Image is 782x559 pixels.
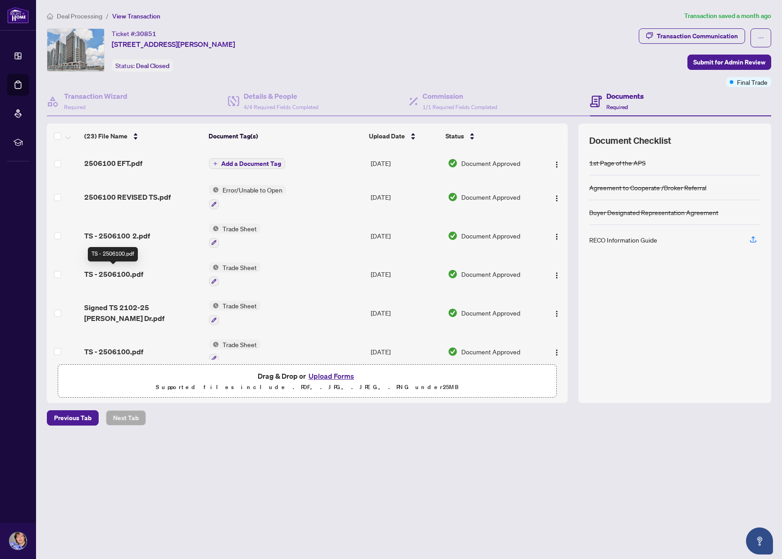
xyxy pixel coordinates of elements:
[461,158,520,168] span: Document Approved
[442,124,538,149] th: Status
[448,269,458,279] img: Document Status
[112,60,173,72] div: Status:
[550,344,564,359] button: Logo
[221,160,281,167] span: Add a Document Tag
[64,104,86,110] span: Required
[57,12,102,20] span: Deal Processing
[367,332,444,371] td: [DATE]
[365,124,442,149] th: Upload Date
[550,229,564,243] button: Logo
[553,195,560,202] img: Logo
[657,29,738,43] div: Transaction Communication
[639,28,745,44] button: Transaction Communication
[219,301,260,311] span: Trade Sheet
[461,269,520,279] span: Document Approved
[112,12,160,20] span: View Transaction
[84,269,143,279] span: TS - 2506100.pdf
[209,339,219,349] img: Status Icon
[448,158,458,168] img: Document Status
[64,91,127,101] h4: Transaction Wizard
[219,185,286,195] span: Error/Unable to Open
[213,161,218,166] span: plus
[106,410,146,426] button: Next Tab
[54,411,91,425] span: Previous Tab
[553,161,560,168] img: Logo
[209,339,260,364] button: Status IconTrade Sheet
[550,306,564,320] button: Logo
[550,190,564,204] button: Logo
[448,192,458,202] img: Document Status
[209,224,260,248] button: Status IconTrade Sheet
[606,104,628,110] span: Required
[209,301,219,311] img: Status Icon
[367,149,444,178] td: [DATE]
[209,185,286,209] button: Status IconError/Unable to Open
[448,231,458,241] img: Document Status
[367,293,444,332] td: [DATE]
[209,158,285,169] button: Add a Document Tag
[84,192,171,202] span: 2506100 REVISED TS.pdf
[136,62,169,70] span: Deal Closed
[219,224,260,234] span: Trade Sheet
[687,55,771,70] button: Submit for Admin Review
[136,30,156,38] span: 30851
[209,262,219,272] img: Status Icon
[423,91,497,101] h4: Commission
[112,28,156,39] div: Ticket #:
[84,302,202,324] span: Signed TS 2102-25 [PERSON_NAME] Dr.pdf
[209,262,260,287] button: Status IconTrade Sheet
[758,35,764,41] span: ellipsis
[47,29,104,71] img: IMG-C12010279_1.jpg
[684,11,771,21] article: Transaction saved a month ago
[446,131,464,141] span: Status
[64,382,551,393] p: Supported files include .PDF, .JPG, .JPEG, .PNG under 25 MB
[58,365,556,398] span: Drag & Drop orUpload FormsSupported files include .PDF, .JPG, .JPEG, .PNG under25MB
[84,158,142,169] span: 2506100 EFT.pdf
[84,131,127,141] span: (23) File Name
[737,77,768,87] span: Final Trade
[367,216,444,255] td: [DATE]
[693,55,765,69] span: Submit for Admin Review
[244,91,318,101] h4: Details & People
[448,347,458,357] img: Document Status
[550,156,564,170] button: Logo
[7,7,29,23] img: logo
[219,339,260,349] span: Trade Sheet
[461,347,520,357] span: Document Approved
[367,255,444,294] td: [DATE]
[244,104,318,110] span: 4/4 Required Fields Completed
[461,192,520,202] span: Document Approved
[606,91,644,101] h4: Documents
[589,134,671,147] span: Document Checklist
[550,267,564,281] button: Logo
[47,13,53,19] span: home
[589,158,646,168] div: 1st Page of the APS
[209,185,219,195] img: Status Icon
[369,131,405,141] span: Upload Date
[423,104,497,110] span: 1/1 Required Fields Completed
[219,262,260,272] span: Trade Sheet
[746,527,773,554] button: Open asap
[589,235,657,245] div: RECO Information Guide
[106,11,109,21] li: /
[47,410,99,426] button: Previous Tab
[367,178,444,216] td: [DATE]
[553,310,560,317] img: Logo
[9,532,27,550] img: Profile Icon
[81,124,205,149] th: (23) File Name
[205,124,365,149] th: Document Tag(s)
[461,231,520,241] span: Document Approved
[589,183,706,192] div: Agreement to Cooperate /Broker Referral
[209,301,260,325] button: Status IconTrade Sheet
[553,233,560,240] img: Logo
[553,349,560,356] img: Logo
[553,272,560,279] img: Logo
[88,247,138,261] div: TS - 2506100.pdf
[84,230,150,241] span: TS - 2506100 2.pdf
[112,39,235,50] span: [STREET_ADDRESS][PERSON_NAME]
[448,308,458,318] img: Document Status
[84,346,143,357] span: TS - 2506100.pdf
[461,308,520,318] span: Document Approved
[306,370,357,382] button: Upload Forms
